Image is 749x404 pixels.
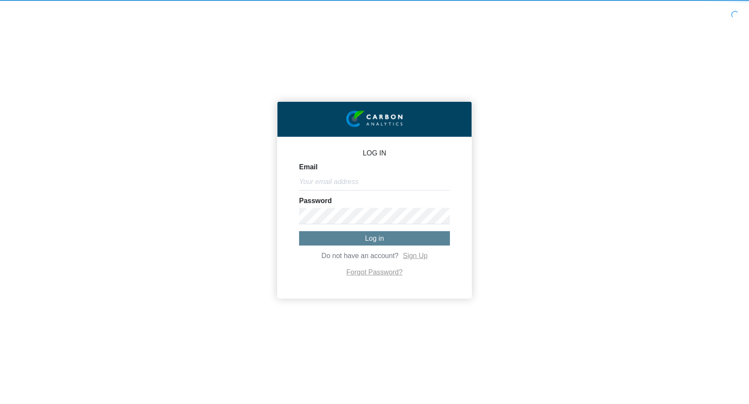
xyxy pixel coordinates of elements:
[299,149,450,156] p: LOG IN
[322,252,399,259] span: Do not have an account?
[346,110,403,127] img: insight-logo-2.png
[299,163,318,170] label: Email
[299,197,332,204] label: Password
[299,231,450,245] button: Log in
[346,268,403,276] a: Forgot Password?
[403,252,427,259] a: Sign Up
[365,234,384,242] span: Log in
[299,174,450,190] input: Your email address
